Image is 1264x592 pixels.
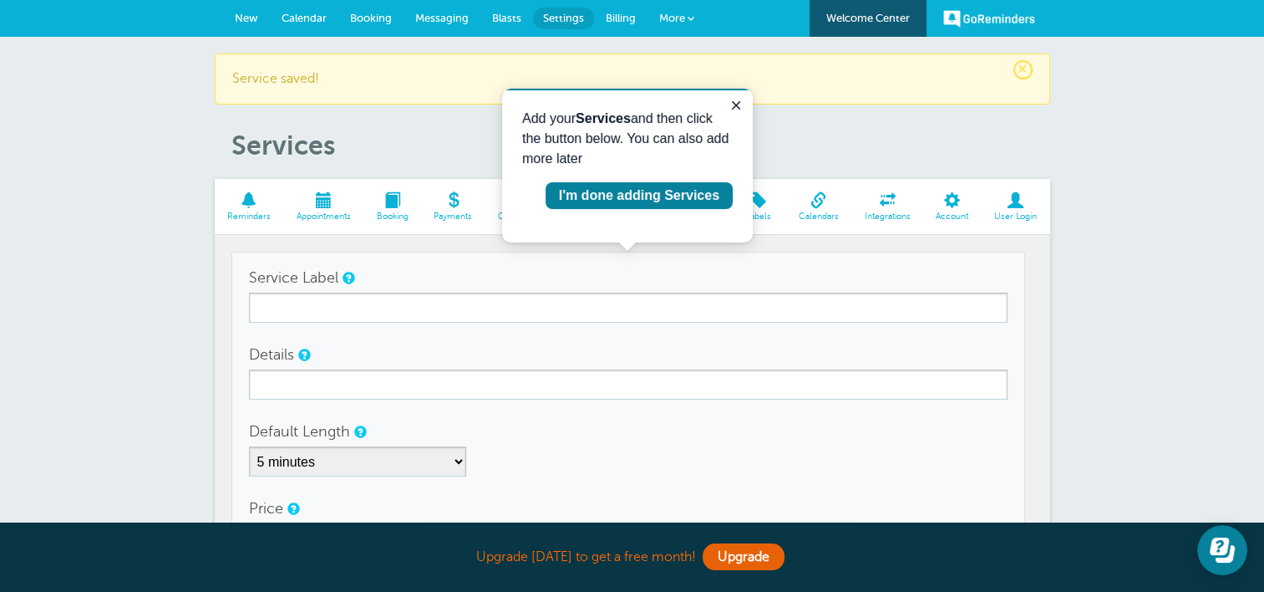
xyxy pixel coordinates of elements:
[232,71,1033,87] p: Service saved!
[543,12,584,24] span: Settings
[372,212,413,222] span: Booking
[982,179,1050,235] a: User Login
[794,212,843,222] span: Calendars
[1197,525,1247,575] iframe: Resource center
[932,212,973,222] span: Account
[415,12,469,24] span: Messaging
[606,12,636,24] span: Billing
[494,212,547,222] span: Customers
[1013,60,1033,79] span: ×
[785,179,851,235] a: Calendars
[659,12,685,24] span: More
[287,503,297,514] a: An optional default price for appointments for the service. (You can override this default price ...
[249,270,338,285] label: Service Label
[851,179,923,235] a: Integrations
[292,212,355,222] span: Appointments
[283,179,363,235] a: Appointments
[703,544,784,570] a: Upgrade
[235,12,258,24] span: New
[249,424,350,439] label: Default Length
[731,179,785,235] a: Labels
[502,89,753,242] iframe: tooltip
[990,212,1042,222] span: User Login
[215,539,1050,575] div: Upgrade [DATE] to get a free month!
[298,350,308,360] a: The service details will be added to your customer's reminder message if you add the Service tag ...
[492,12,521,24] span: Blasts
[429,212,477,222] span: Payments
[421,179,485,235] a: Payments
[249,347,294,362] label: Details
[354,426,364,437] a: An optional default setting for how long an appointment for this service takes. This can be overr...
[739,212,777,222] span: Labels
[282,12,327,24] span: Calendar
[923,179,982,235] a: Account
[249,501,283,516] label: Price
[485,179,556,235] a: Customers
[363,179,421,235] a: Booking
[215,179,284,235] a: Reminders
[860,212,915,222] span: Integrations
[343,273,353,283] a: The service label is not visible to your customer. You will use it to select a service in the app...
[223,212,276,222] span: Reminders
[533,8,594,29] a: Settings
[231,130,1050,161] h1: Services
[350,12,392,24] span: Booking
